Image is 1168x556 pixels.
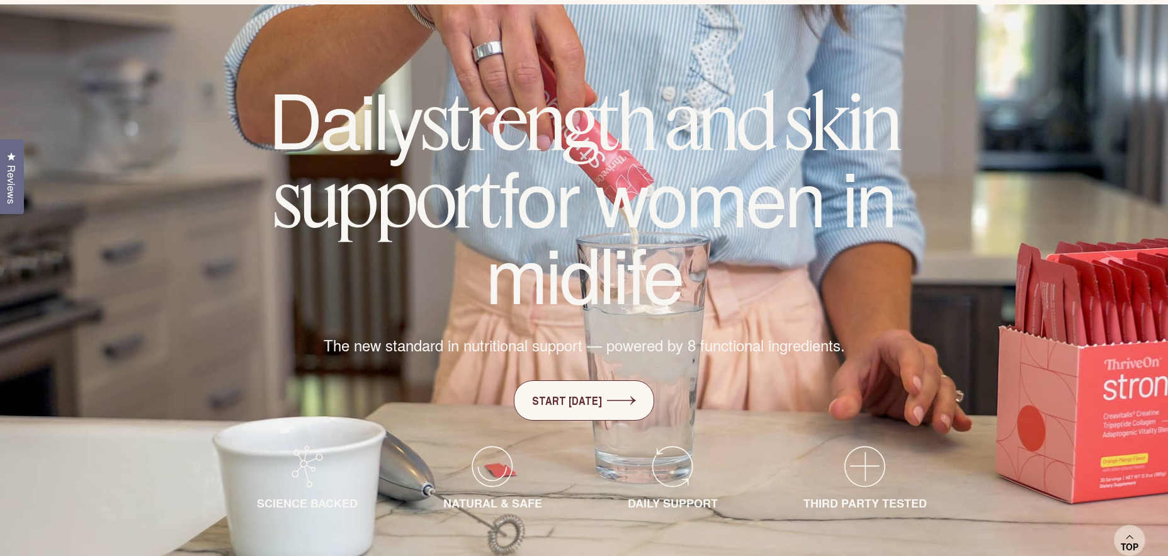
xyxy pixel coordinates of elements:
[803,495,927,511] span: THIRD PARTY TESTED
[628,495,718,511] span: DAILY SUPPORT
[257,495,358,511] span: SCIENCE BACKED
[273,74,900,246] em: strength and skin support
[324,334,845,356] span: The new standard in nutritional support — powered by 8 functional ingredients.
[1121,542,1138,553] span: Top
[207,81,962,309] h1: Daily for women in midlife
[514,380,654,421] a: START [DATE]
[3,165,20,204] span: Reviews
[443,495,542,511] span: NATURAL & SAFE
